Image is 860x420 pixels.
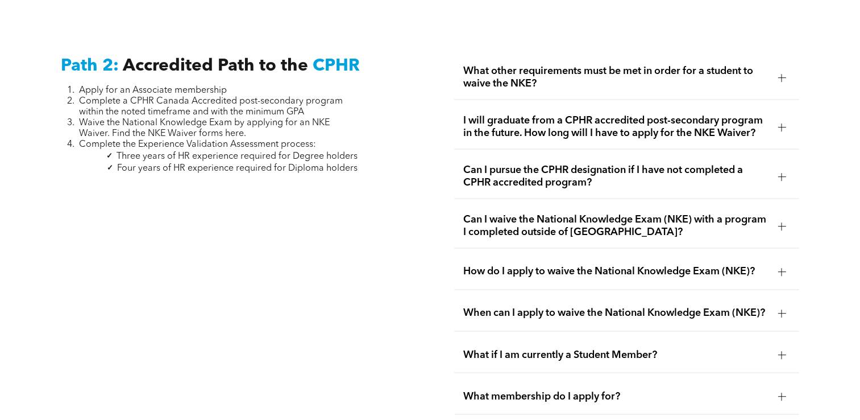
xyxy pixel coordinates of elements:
span: When can I apply to waive the National Knowledge Exam (NKE)? [463,307,768,319]
span: Can I pursue the CPHR designation if I have not completed a CPHR accredited program? [463,164,768,189]
span: Three years of HR experience required for Degree holders [117,152,358,161]
span: Path 2: [61,57,119,75]
span: What other requirements must be met in order for a student to waive the NKE? [463,65,768,90]
span: CPHR [313,57,360,75]
span: Complete a CPHR Canada Accredited post-secondary program within the noted timeframe and with the ... [79,97,343,117]
span: How do I apply to waive the National Knowledge Exam (NKE)? [463,265,768,278]
span: Apply for an Associate membership [79,86,227,95]
span: Waive the National Knowledge Exam by applying for an NKE Waiver. Find the NKE Waiver forms here. [79,118,330,138]
span: Four years of HR experience required for Diploma holders [117,164,358,173]
span: What membership do I apply for? [463,390,768,402]
span: Complete the Experience Validation Assessment process: [79,140,316,149]
span: I will graduate from a CPHR accredited post-secondary program in the future. How long will I have... [463,114,768,139]
span: Can I waive the National Knowledge Exam (NKE) with a program I completed outside of [GEOGRAPHIC_D... [463,213,768,238]
span: What if I am currently a Student Member? [463,348,768,361]
span: Accredited Path to the [123,57,308,75]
